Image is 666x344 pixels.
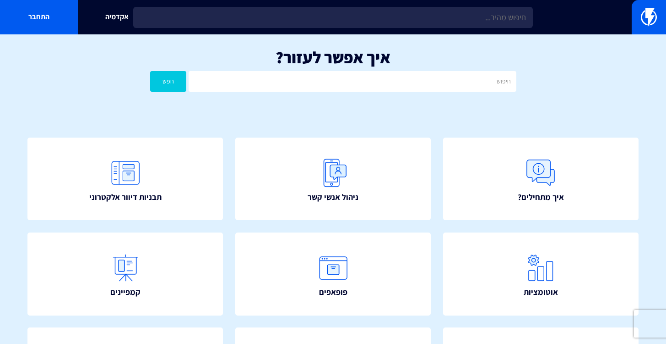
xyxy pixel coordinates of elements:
span: ניהול אנשי קשר [308,191,358,203]
a: איך מתחילים? [443,138,639,221]
button: חפש [150,71,187,92]
input: חיפוש מהיר... [133,7,533,28]
a: קמפיינים [27,233,223,316]
a: פופאפים [235,233,431,316]
span: איך מתחילים? [518,191,564,203]
a: אוטומציות [443,233,639,316]
span: פופאפים [319,286,347,298]
span: תבניות דיוור אלקטרוני [89,191,162,203]
h1: איך אפשר לעזור? [14,48,652,67]
a: ניהול אנשי קשר [235,138,431,221]
span: אוטומציות [524,286,558,298]
a: תבניות דיוור אלקטרוני [27,138,223,221]
span: קמפיינים [110,286,141,298]
input: חיפוש [189,71,516,92]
